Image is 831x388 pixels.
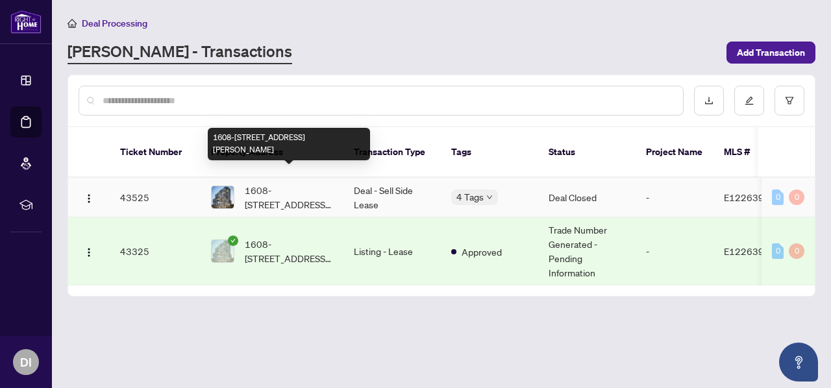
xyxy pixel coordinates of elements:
div: 0 [789,243,804,259]
button: Open asap [779,343,818,382]
td: - [636,217,713,285]
img: Logo [84,193,94,204]
td: Deal Closed [538,178,636,217]
div: 0 [772,243,784,259]
button: edit [734,86,764,115]
td: Trade Number Generated - Pending Information [538,217,636,285]
th: Transaction Type [343,127,441,178]
th: Property Address [201,127,343,178]
span: Add Transaction [737,42,805,63]
th: Tags [441,127,538,178]
span: 1608-[STREET_ADDRESS][PERSON_NAME] [245,183,333,212]
th: MLS # [713,127,791,178]
div: 1608-[STREET_ADDRESS][PERSON_NAME] [208,128,370,160]
span: down [486,194,493,200]
span: home [68,19,77,28]
span: Deal Processing [82,18,147,29]
th: Ticket Number [110,127,201,178]
img: Logo [84,247,94,258]
span: E12263981 [724,245,776,257]
td: Listing - Lease [343,217,441,285]
th: Status [538,127,636,178]
span: 4 Tags [456,189,484,204]
span: download [704,96,713,105]
img: thumbnail-img [212,240,234,262]
a: [PERSON_NAME] - Transactions [68,41,292,64]
td: 43525 [110,178,201,217]
td: 43325 [110,217,201,285]
td: - [636,178,713,217]
button: Logo [79,187,99,208]
img: logo [10,10,42,34]
button: download [694,86,724,115]
span: 1608-[STREET_ADDRESS][PERSON_NAME] [245,237,333,265]
img: thumbnail-img [212,186,234,208]
span: edit [745,96,754,105]
span: DI [20,353,32,371]
th: Project Name [636,127,713,178]
span: filter [785,96,794,105]
td: Deal - Sell Side Lease [343,178,441,217]
button: Logo [79,241,99,261]
span: check-circle [228,236,238,246]
button: Add Transaction [726,42,815,64]
div: 0 [789,189,804,205]
button: filter [775,86,804,115]
span: Approved [462,245,502,259]
div: 0 [772,189,784,205]
span: E12263981 [724,191,776,203]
